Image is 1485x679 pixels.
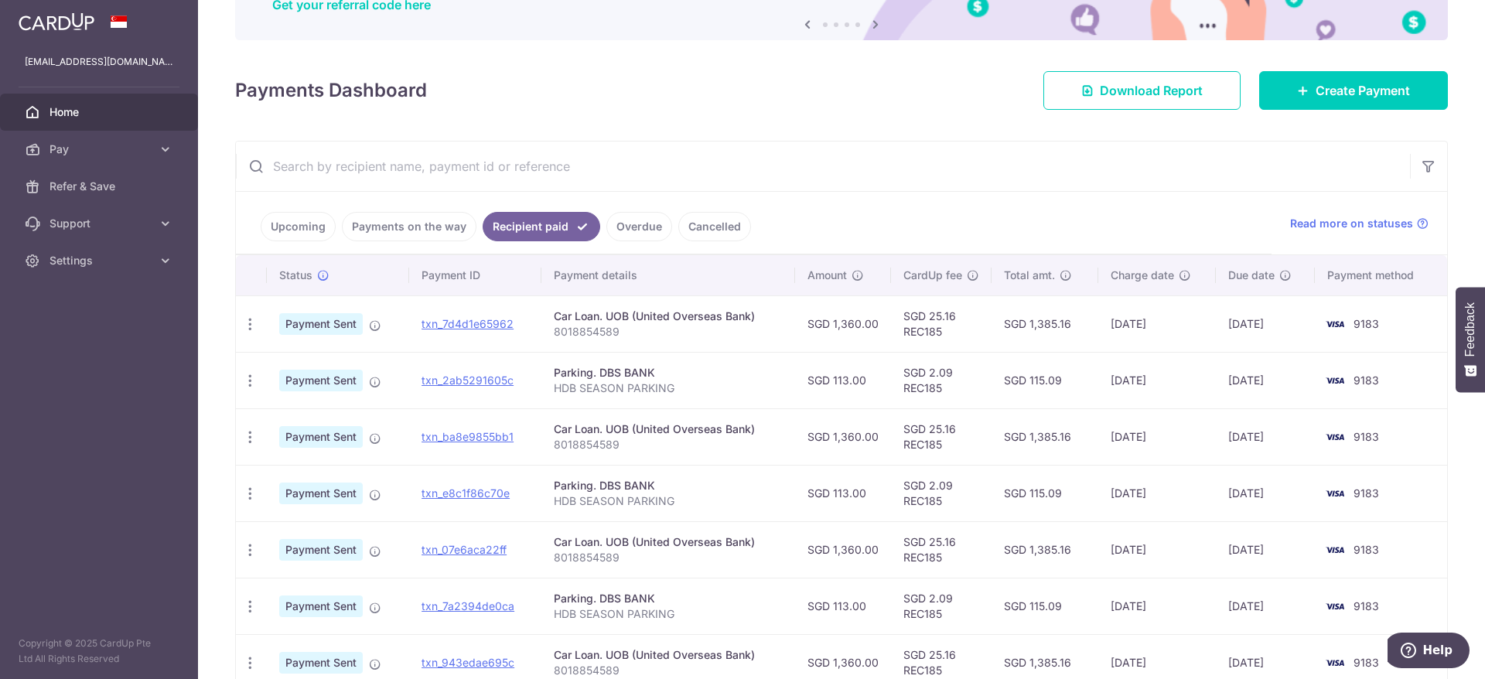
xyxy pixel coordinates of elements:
[1098,521,1217,578] td: [DATE]
[992,521,1098,578] td: SGD 1,385.16
[554,647,783,663] div: Car Loan. UOB (United Overseas Bank)
[1216,295,1315,352] td: [DATE]
[422,374,514,387] a: txn_2ab5291605c
[992,578,1098,634] td: SGD 115.09
[807,268,847,283] span: Amount
[342,212,476,241] a: Payments on the way
[279,370,363,391] span: Payment Sent
[236,142,1410,191] input: Search by recipient name, payment id or reference
[891,352,992,408] td: SGD 2.09 REC185
[795,295,891,352] td: SGD 1,360.00
[992,465,1098,521] td: SGD 115.09
[1290,216,1413,231] span: Read more on statuses
[1319,541,1350,559] img: Bank Card
[1354,599,1379,612] span: 9183
[422,486,510,500] a: txn_e8c1f86c70e
[554,663,783,678] p: 8018854589
[1290,216,1429,231] a: Read more on statuses
[891,465,992,521] td: SGD 2.09 REC185
[422,543,507,556] a: txn_07e6aca22ff
[606,212,672,241] a: Overdue
[279,539,363,561] span: Payment Sent
[1216,352,1315,408] td: [DATE]
[678,212,751,241] a: Cancelled
[1319,428,1350,446] img: Bank Card
[1216,521,1315,578] td: [DATE]
[554,365,783,380] div: Parking. DBS BANK
[1354,543,1379,556] span: 9183
[279,426,363,448] span: Payment Sent
[554,421,783,437] div: Car Loan. UOB (United Overseas Bank)
[1354,656,1379,669] span: 9183
[795,578,891,634] td: SGD 113.00
[554,550,783,565] p: 8018854589
[1098,408,1217,465] td: [DATE]
[1216,578,1315,634] td: [DATE]
[49,104,152,120] span: Home
[1316,81,1410,100] span: Create Payment
[409,255,541,295] th: Payment ID
[279,483,363,504] span: Payment Sent
[1315,255,1447,295] th: Payment method
[1354,374,1379,387] span: 9183
[795,408,891,465] td: SGD 1,360.00
[25,54,173,70] p: [EMAIL_ADDRESS][DOMAIN_NAME]
[554,437,783,452] p: 8018854589
[1319,315,1350,333] img: Bank Card
[1100,81,1203,100] span: Download Report
[279,268,312,283] span: Status
[422,599,514,612] a: txn_7a2394de0ca
[891,408,992,465] td: SGD 25.16 REC185
[422,317,514,330] a: txn_7d4d1e65962
[903,268,962,283] span: CardUp fee
[1463,302,1477,357] span: Feedback
[1319,371,1350,390] img: Bank Card
[891,578,992,634] td: SGD 2.09 REC185
[235,77,427,104] h4: Payments Dashboard
[1098,295,1217,352] td: [DATE]
[541,255,795,295] th: Payment details
[1319,653,1350,672] img: Bank Card
[1456,287,1485,392] button: Feedback - Show survey
[992,408,1098,465] td: SGD 1,385.16
[554,309,783,324] div: Car Loan. UOB (United Overseas Bank)
[554,380,783,396] p: HDB SEASON PARKING
[992,295,1098,352] td: SGD 1,385.16
[1004,268,1055,283] span: Total amt.
[1319,597,1350,616] img: Bank Card
[1098,465,1217,521] td: [DATE]
[1354,430,1379,443] span: 9183
[49,142,152,157] span: Pay
[49,179,152,194] span: Refer & Save
[1354,317,1379,330] span: 9183
[554,478,783,493] div: Parking. DBS BANK
[554,606,783,622] p: HDB SEASON PARKING
[554,534,783,550] div: Car Loan. UOB (United Overseas Bank)
[891,295,992,352] td: SGD 25.16 REC185
[1043,71,1241,110] a: Download Report
[422,656,514,669] a: txn_943edae695c
[422,430,514,443] a: txn_ba8e9855bb1
[1098,578,1217,634] td: [DATE]
[1228,268,1275,283] span: Due date
[279,652,363,674] span: Payment Sent
[1388,633,1470,671] iframe: Opens a widget where you can find more information
[1111,268,1174,283] span: Charge date
[1098,352,1217,408] td: [DATE]
[261,212,336,241] a: Upcoming
[1216,408,1315,465] td: [DATE]
[49,253,152,268] span: Settings
[483,212,600,241] a: Recipient paid
[1259,71,1448,110] a: Create Payment
[554,493,783,509] p: HDB SEASON PARKING
[279,595,363,617] span: Payment Sent
[554,324,783,339] p: 8018854589
[49,216,152,231] span: Support
[279,313,363,335] span: Payment Sent
[992,352,1098,408] td: SGD 115.09
[891,521,992,578] td: SGD 25.16 REC185
[1354,486,1379,500] span: 9183
[19,12,94,31] img: CardUp
[795,521,891,578] td: SGD 1,360.00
